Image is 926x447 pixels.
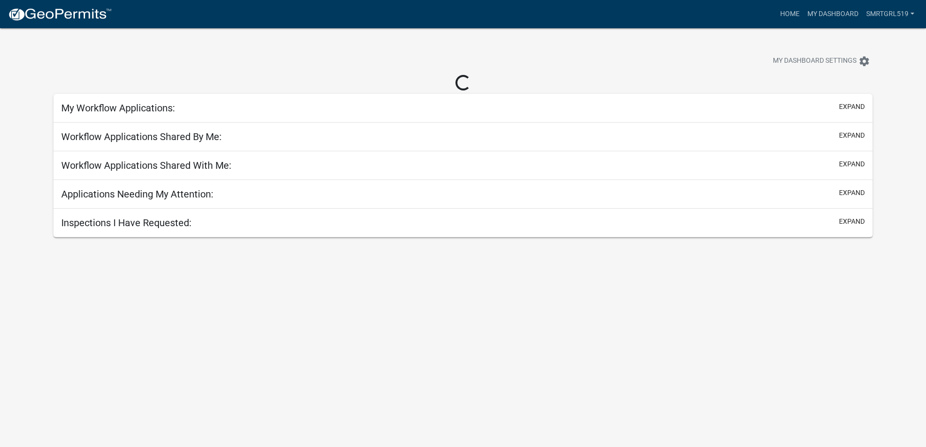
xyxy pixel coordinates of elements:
button: expand [839,130,865,141]
button: expand [839,188,865,198]
h5: Workflow Applications Shared With Me: [61,160,231,171]
h5: Workflow Applications Shared By Me: [61,131,222,143]
span: My Dashboard Settings [773,55,856,67]
button: expand [839,102,865,112]
a: My Dashboard [804,5,862,23]
h5: Inspections I Have Requested: [61,217,192,229]
h5: My Workflow Applications: [61,102,175,114]
a: Home [776,5,804,23]
a: smrtgrl519 [862,5,918,23]
button: expand [839,216,865,227]
h5: Applications Needing My Attention: [61,188,213,200]
button: My Dashboard Settingssettings [765,52,878,71]
i: settings [858,55,870,67]
button: expand [839,159,865,169]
